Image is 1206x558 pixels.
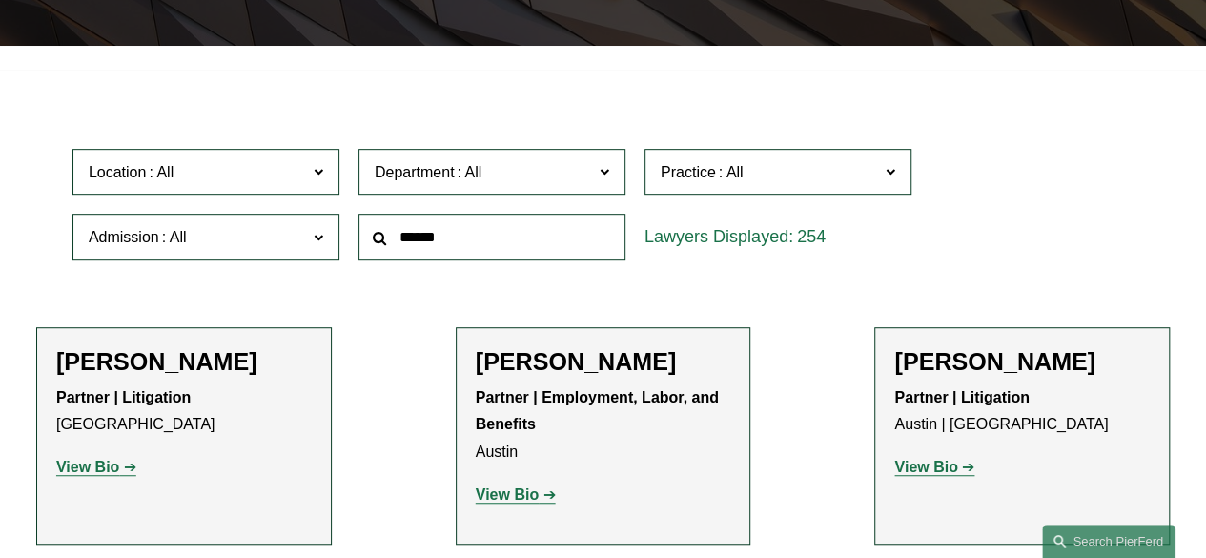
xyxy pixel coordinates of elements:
[894,459,957,475] strong: View Bio
[56,459,119,475] strong: View Bio
[56,347,312,376] h2: [PERSON_NAME]
[894,459,974,475] a: View Bio
[1042,525,1175,558] a: Search this site
[476,486,556,503] a: View Bio
[56,384,312,440] p: [GEOGRAPHIC_DATA]
[894,389,1029,405] strong: Partner | Litigation
[894,347,1150,376] h2: [PERSON_NAME]
[476,384,731,466] p: Austin
[89,164,147,180] span: Location
[797,227,826,246] span: 254
[476,347,731,376] h2: [PERSON_NAME]
[661,164,716,180] span: Practice
[56,389,191,405] strong: Partner | Litigation
[375,164,455,180] span: Department
[56,459,136,475] a: View Bio
[476,389,724,433] strong: Partner | Employment, Labor, and Benefits
[476,486,539,503] strong: View Bio
[894,384,1150,440] p: Austin | [GEOGRAPHIC_DATA]
[89,229,159,245] span: Admission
